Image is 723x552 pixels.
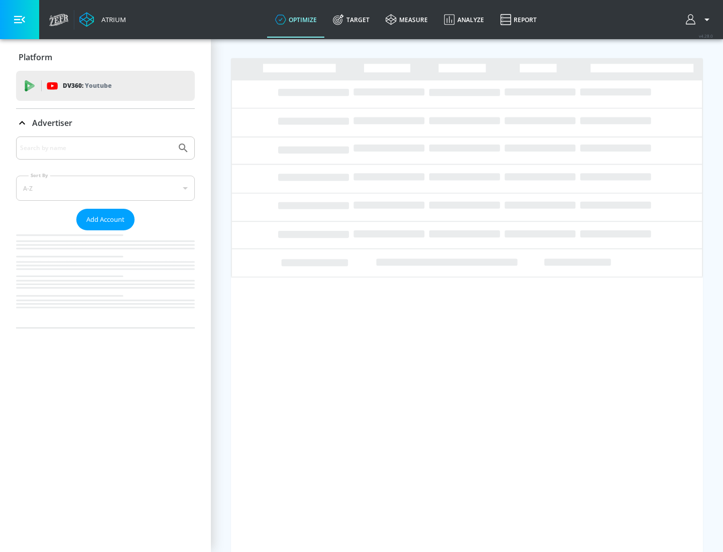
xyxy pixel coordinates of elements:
div: Atrium [97,15,126,24]
span: Add Account [86,214,125,225]
a: Atrium [79,12,126,27]
div: A-Z [16,176,195,201]
div: Platform [16,43,195,71]
a: Report [492,2,545,38]
p: Advertiser [32,117,72,128]
nav: list of Advertiser [16,230,195,328]
a: optimize [267,2,325,38]
p: Youtube [85,80,111,91]
label: Sort By [29,172,50,179]
a: Analyze [436,2,492,38]
div: Advertiser [16,109,195,137]
p: Platform [19,52,52,63]
a: Target [325,2,378,38]
button: Add Account [76,209,135,230]
div: DV360: Youtube [16,71,195,101]
span: v 4.28.0 [699,33,713,39]
div: Advertiser [16,136,195,328]
p: DV360: [63,80,111,91]
a: measure [378,2,436,38]
input: Search by name [20,142,172,155]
